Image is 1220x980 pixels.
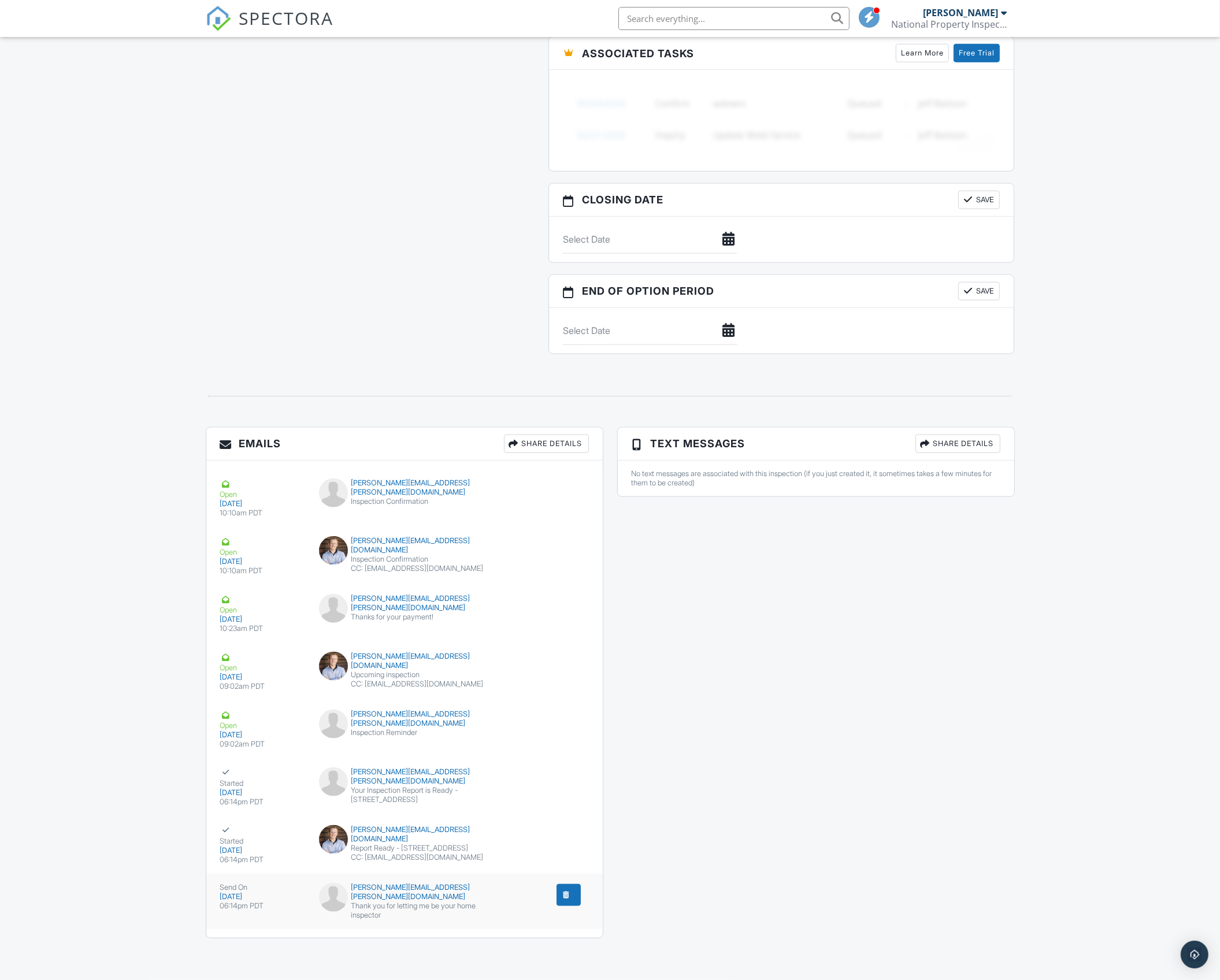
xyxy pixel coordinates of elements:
[220,855,306,864] div: 06:14pm PDT
[206,758,603,816] a: Started [DATE] 06:14pm PDT [PERSON_NAME][EMAIL_ADDRESS][PERSON_NAME][DOMAIN_NAME] Your Inspection...
[319,728,490,737] div: Inspection Reminder
[924,7,999,18] div: [PERSON_NAME]
[319,478,348,507] img: default-user-f0147aede5fd5fa78ca7ade42f37bd4542148d508eef1c3d3ea960f66861d68b.jpg
[563,79,1000,159] img: blurred-tasks-251b60f19c3f713f9215ee2a18cbf2105fc2d72fcd585247cf5e9ec0c957c1dd.png
[220,710,306,730] div: Open
[220,566,306,576] div: 10:10am PDT
[896,44,949,62] a: Learn More
[220,825,306,846] div: Started
[220,508,306,518] div: 10:10am PDT
[220,846,306,855] div: [DATE]
[319,670,490,680] div: Upcoming inspection
[319,767,348,796] img: default-user-f0147aede5fd5fa78ca7ade42f37bd4542148d508eef1c3d3ea960f66861d68b.jpg
[319,710,348,738] img: default-user-f0147aede5fd5fa78ca7ade42f37bd4542148d508eef1c3d3ea960f66861d68b.jpg
[319,652,348,681] img: data
[632,469,1000,488] div: No text messages are associated with this inspection (if you just created it, it sometimes takes ...
[220,883,306,892] div: Send On
[319,710,490,728] div: [PERSON_NAME][EMAIL_ADDRESS][PERSON_NAME][DOMAIN_NAME]
[319,652,490,670] div: [PERSON_NAME][EMAIL_ADDRESS][DOMAIN_NAME]
[319,844,490,853] div: Report Ready - [STREET_ADDRESS]
[319,825,490,844] div: [PERSON_NAME][EMAIL_ADDRESS][DOMAIN_NAME]
[319,564,490,573] div: CC: [EMAIL_ADDRESS][DOMAIN_NAME]
[319,825,348,854] img: data
[319,594,490,612] div: [PERSON_NAME][EMAIL_ADDRESS][PERSON_NAME][DOMAIN_NAME]
[958,282,1000,300] button: Save
[206,643,603,700] a: Open [DATE] 09:02am PDT [PERSON_NAME][EMAIL_ADDRESS][DOMAIN_NAME] Upcoming inspection CC: [EMAIL_...
[618,7,850,30] input: Search everything...
[504,435,589,453] div: Share Details
[319,594,348,623] img: default-user-f0147aede5fd5fa78ca7ade42f37bd4542148d508eef1c3d3ea960f66861d68b.jpg
[319,555,490,564] div: Inspection Confirmation
[915,435,1000,453] div: Share Details
[220,901,306,911] div: 06:14pm PDT
[220,892,306,901] div: [DATE]
[220,594,306,615] div: Open
[220,615,306,624] div: [DATE]
[319,901,490,920] div: Thank you for letting me be your home inspector
[319,497,490,506] div: Inspection Confirmation
[239,6,334,30] span: SPECTORA
[206,700,603,758] a: Open [DATE] 09:02am PDT [PERSON_NAME][EMAIL_ADDRESS][PERSON_NAME][DOMAIN_NAME] Inspection Reminder
[319,767,490,786] div: [PERSON_NAME][EMAIL_ADDRESS][PERSON_NAME][DOMAIN_NAME]
[220,557,306,566] div: [DATE]
[220,767,306,788] div: Started
[1181,941,1208,968] div: Open Intercom Messenger
[206,816,603,874] a: Started [DATE] 06:14pm PDT [PERSON_NAME][EMAIL_ADDRESS][DOMAIN_NAME] Report Ready - [STREET_ADDRE...
[954,44,1000,62] a: Free Trial
[319,883,490,901] div: [PERSON_NAME][EMAIL_ADDRESS][PERSON_NAME][DOMAIN_NAME]
[220,673,306,682] div: [DATE]
[319,478,490,497] div: [PERSON_NAME][EMAIL_ADDRESS][PERSON_NAME][DOMAIN_NAME]
[220,788,306,797] div: [DATE]
[220,730,306,740] div: [DATE]
[319,536,348,565] img: data
[220,797,306,807] div: 06:14pm PDT
[319,612,490,622] div: Thanks for your payment!
[958,191,1000,209] button: Save
[220,740,306,749] div: 09:02am PDT
[220,682,306,691] div: 09:02am PDT
[206,527,603,585] a: Open [DATE] 10:10am PDT [PERSON_NAME][EMAIL_ADDRESS][DOMAIN_NAME] Inspection Confirmation CC: [EM...
[220,652,306,673] div: Open
[582,283,714,299] span: End of Option Period
[206,428,603,461] h3: Emails
[319,680,490,689] div: CC: [EMAIL_ADDRESS][DOMAIN_NAME]
[582,192,663,207] span: Closing date
[220,624,306,633] div: 10:23am PDT
[220,499,306,508] div: [DATE]
[206,16,334,40] a: SPECTORA
[206,585,603,643] a: Open [DATE] 10:23am PDT [PERSON_NAME][EMAIL_ADDRESS][PERSON_NAME][DOMAIN_NAME] Thanks for your pa...
[206,469,603,527] a: Open [DATE] 10:10am PDT [PERSON_NAME][EMAIL_ADDRESS][PERSON_NAME][DOMAIN_NAME] Inspection Confirm...
[319,883,348,912] img: default-user-f0147aede5fd5fa78ca7ade42f37bd4542148d508eef1c3d3ea960f66861d68b.jpg
[892,18,1007,30] div: National Property Inspections
[206,6,231,31] img: The Best Home Inspection Software - Spectora
[319,853,490,862] div: CC: [EMAIL_ADDRESS][DOMAIN_NAME]
[220,478,306,499] div: Open
[582,46,694,61] span: Associated Tasks
[563,225,737,254] input: Select Date
[319,786,490,804] div: Your Inspection Report is Ready - [STREET_ADDRESS]
[319,536,490,555] div: [PERSON_NAME][EMAIL_ADDRESS][DOMAIN_NAME]
[618,428,1014,461] h3: Text Messages
[220,536,306,557] div: Open
[563,317,737,345] input: Select Date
